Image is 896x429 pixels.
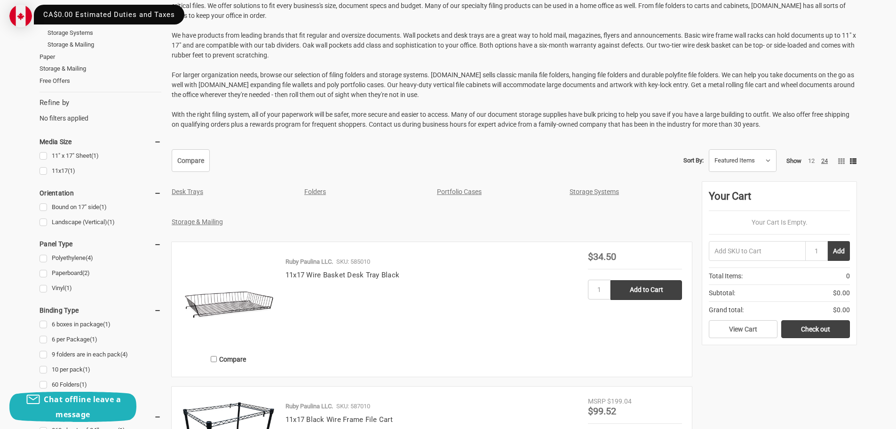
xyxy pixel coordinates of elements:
[683,154,704,168] label: Sort By:
[40,51,161,63] a: Paper
[40,136,161,147] h5: Media Size
[172,218,223,226] a: Storage & Mailing
[285,271,399,279] a: 11x17 Wire Basket Desk Tray Black
[709,305,744,315] span: Grand total:
[709,288,735,298] span: Subtotal:
[48,39,161,51] a: Storage & Mailing
[103,321,111,328] span: (1)
[285,257,333,267] p: Ruby Paulina LLC.
[40,97,161,123] div: No filters applied
[172,149,210,172] a: Compare
[120,351,128,358] span: (4)
[588,251,616,262] span: $34.50
[40,348,161,361] a: 9 folders are in each pack
[9,392,136,422] button: Chat offline leave a message
[40,97,161,108] h5: Refine by
[607,397,632,405] span: $199.04
[833,288,850,298] span: $0.00
[709,271,743,281] span: Total Items:
[709,241,805,261] input: Add SKU to Cart
[90,336,97,343] span: (1)
[808,157,815,164] a: 12
[107,219,115,226] span: (1)
[285,402,333,411] p: Ruby Paulina LLC.
[709,188,850,211] div: Your Cart
[40,364,161,376] a: 10 per pack
[40,252,161,265] a: Polyethylene
[611,280,682,300] input: Add to Cart
[40,63,161,75] a: Storage & Mailing
[172,110,856,130] p: With the right filing system, all of your paperwork will be safer, more secure and easier to acce...
[40,267,161,280] a: Paperboard
[786,157,801,164] span: Show
[437,188,482,195] a: Portfolio Cases
[40,201,161,214] a: Bound on 17" side
[79,381,87,388] span: (1)
[86,254,93,261] span: (4)
[48,27,161,39] a: Storage Systems
[40,282,161,295] a: Vinyl
[40,333,161,346] a: 6 per Package
[34,5,184,24] div: CA$0.00 Estimated Duties and Taxes
[588,405,616,417] span: $99.52
[68,167,75,174] span: (1)
[9,5,32,27] img: duty and tax information for Canada
[336,257,370,267] p: SKU: 585010
[336,402,370,411] p: SKU: 587010
[821,157,828,164] a: 24
[285,415,393,424] a: 11x17 Black Wire Frame File Cart
[570,188,619,195] a: Storage Systems
[40,318,161,331] a: 6 boxes in package
[44,394,121,420] span: Chat offline leave a message
[846,271,850,281] span: 0
[172,188,203,195] a: Desk Trays
[172,31,856,60] p: We have products from leading brands that fit regular and oversize documents. Wall pockets and de...
[781,320,850,338] a: Check out
[40,165,161,178] a: 11x17
[40,238,161,250] h5: Panel Type
[211,356,217,362] input: Compare
[82,269,90,276] span: (2)
[40,75,161,87] a: Free Offers
[40,305,161,316] h5: Binding Type
[64,284,72,291] span: (1)
[709,218,850,227] p: Your Cart Is Empty.
[588,397,606,406] div: MSRP
[99,203,107,210] span: (1)
[83,366,90,373] span: (1)
[40,187,161,199] h5: Orientation
[91,152,99,159] span: (1)
[40,216,161,229] a: Landscape (Vertical)
[40,379,161,391] a: 60 Folders
[709,320,777,338] a: View Cart
[182,351,276,367] label: Compare
[304,188,326,195] a: Folders
[40,150,161,162] a: 11" x 17" Sheet
[828,241,850,261] button: Add
[172,70,856,100] p: For larger organization needs, browse our selection of filing folders and storage systems. [DOMAI...
[182,252,276,346] img: 11x17 Wire Basket Desk Tray Black
[48,3,161,15] a: Folders
[833,305,850,315] span: $0.00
